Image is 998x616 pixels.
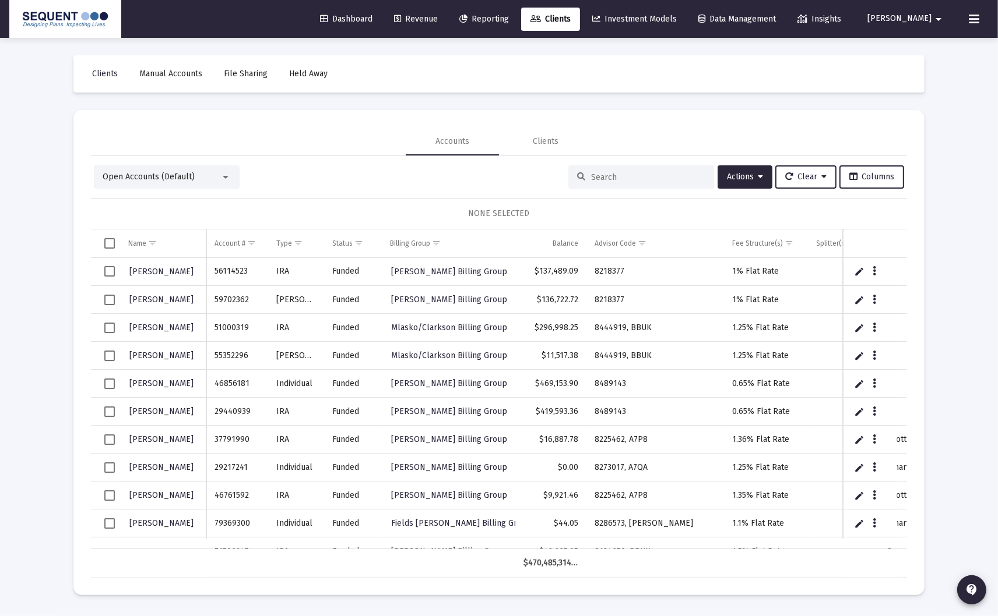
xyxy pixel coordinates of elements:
a: Edit [855,462,865,473]
a: [PERSON_NAME] [128,347,195,364]
a: Investment Models [583,8,686,31]
td: 1.35% Flat Rate [724,482,809,509]
div: Funded [332,265,374,277]
div: Funded [332,378,374,390]
div: Funded [332,406,374,417]
a: [PERSON_NAME] Billing Group [390,543,508,560]
td: [PERSON_NAME] [268,342,324,370]
a: Edit [855,266,865,277]
span: Insights [797,14,841,24]
td: 8134650, BBUH [586,537,724,565]
td: $0.00 [515,454,586,482]
td: 8218377 [586,286,724,314]
span: [PERSON_NAME] [129,378,194,388]
span: Columns [849,172,894,182]
td: 29440939 [206,398,268,426]
div: Funded [332,462,374,473]
span: [PERSON_NAME] Billing Group [391,546,507,556]
td: Column Status [324,229,382,257]
div: Select row [104,295,115,305]
a: Held Away [280,62,337,86]
span: Actions [727,172,763,182]
td: $137,489.09 [515,258,586,286]
a: Reporting [450,8,518,31]
a: [PERSON_NAME] Billing Group [390,263,508,280]
div: Select row [104,266,115,277]
a: Edit [855,378,865,389]
span: Revenue [394,14,438,24]
div: Name [128,239,146,248]
td: 8444919, BBUK [586,342,724,370]
div: Status [332,239,353,248]
span: Show filter options for column 'Type' [294,239,303,247]
td: 8489143 [586,398,724,426]
button: Columns [839,165,904,189]
div: Funded [332,518,374,529]
span: [PERSON_NAME] Billing Group [391,406,507,416]
button: Actions [718,165,772,189]
div: Select row [104,351,115,361]
span: [PERSON_NAME] Billing Group [391,490,507,500]
a: [PERSON_NAME] Billing Group [390,403,508,420]
div: Billing Group [390,239,430,248]
div: Select row [104,323,115,333]
a: Edit [855,490,865,501]
span: Show filter options for column 'Advisor Code' [638,239,646,247]
div: Account # [215,239,245,248]
a: [PERSON_NAME] Billing Group [390,459,508,476]
span: Mlasko/Clarkson Billing Group [391,351,507,360]
td: Individual [268,370,324,398]
td: Individual [268,509,324,537]
img: Dashboard [18,8,113,31]
span: Clients [530,14,571,24]
span: Fields [PERSON_NAME] Billing Group [391,518,532,528]
td: 8286573, [PERSON_NAME] [586,509,724,537]
a: Edit [855,434,865,445]
td: $44.05 [515,509,586,537]
td: 8225462, A7P8 [586,426,724,454]
div: $470,485,314.78 [523,557,578,569]
span: Clear [785,172,827,182]
td: Column Type [268,229,324,257]
div: Funded [332,546,374,557]
td: $136,722.72 [515,286,586,314]
mat-icon: arrow_drop_down [932,8,946,31]
span: [PERSON_NAME] Billing Group [391,378,507,388]
a: Dashboard [311,8,382,31]
div: Select row [104,406,115,417]
span: Data Management [698,14,776,24]
a: [PERSON_NAME] [128,375,195,392]
td: 1% Flat Rate [724,286,809,314]
a: Data Management [689,8,785,31]
a: Clients [521,8,580,31]
span: [PERSON_NAME] Billing Group [391,267,507,277]
span: [PERSON_NAME] Billing Group [391,295,507,305]
a: File Sharing [215,62,277,86]
span: Show filter options for column 'Billing Group' [432,239,441,247]
span: [PERSON_NAME] Billing Group [391,434,507,444]
div: Select row [104,434,115,445]
mat-icon: contact_support [965,583,979,597]
span: Manual Accounts [139,69,202,79]
td: 55352296 [206,342,268,370]
span: Show filter options for column 'Account #' [247,239,256,247]
td: 8218377 [586,258,724,286]
div: Funded [332,350,374,362]
td: Column Advisor Code [586,229,724,257]
span: Show filter options for column 'Fee Structure(s)' [785,239,793,247]
span: Reporting [459,14,509,24]
td: $419,593.36 [515,398,586,426]
a: [PERSON_NAME] Billing Group [390,487,508,504]
td: Column Splitter(s) [809,229,880,257]
td: 1.25% Flat Rate [724,342,809,370]
span: Dashboard [320,14,373,24]
td: $11,517.38 [515,342,586,370]
td: Column Billing Group [382,229,515,257]
span: [PERSON_NAME] [129,267,194,277]
span: Held Away [289,69,328,79]
span: Open Accounts (Default) [103,172,195,182]
td: Column Name [120,229,206,257]
td: IRA [268,537,324,565]
a: Revenue [385,8,447,31]
td: 0.65% Flat Rate [724,370,809,398]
